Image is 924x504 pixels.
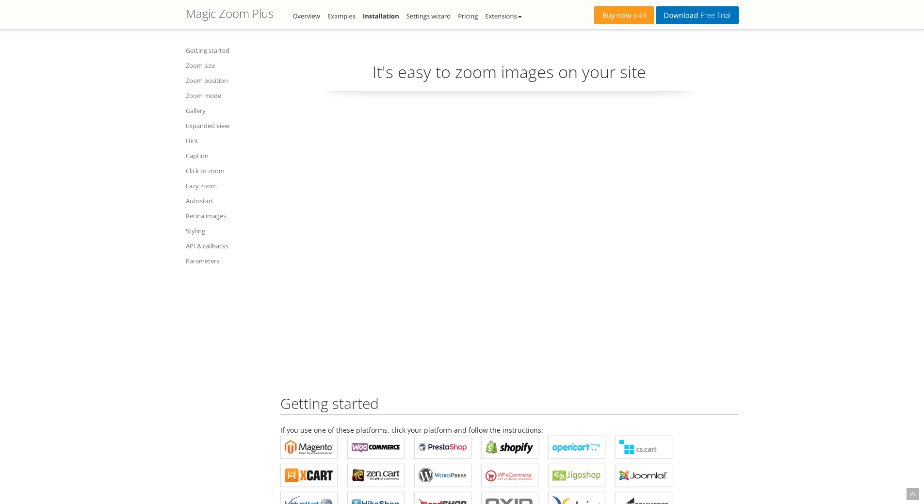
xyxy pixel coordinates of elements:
a: Hint [186,135,268,146]
a: Overview [293,12,320,20]
a: Magic Zoom Plus for Zen Cart [347,464,405,487]
b: Magic Zoom Plus for Zen Cart [352,468,400,483]
a: Magic Zoom Plus for WP e-Commerce [481,464,538,487]
a: Installation [363,12,399,20]
a: Zoom mode [186,90,268,101]
a: Pricing [458,12,478,20]
a: Styling [186,225,268,237]
a: Magic Zoom Plus for Jigoshop [548,464,605,487]
b: Magic Zoom Plus for CS-Cart [619,440,668,455]
h1: Magic Zoom Plus [186,7,274,20]
a: Zoom position [186,75,268,86]
a: Buy now£49 [594,6,654,24]
b: Magic Zoom Plus for OpenCart [552,440,601,455]
b: Magic Zoom Plus for Magento [285,440,333,455]
b: Magic Zoom Plus for WP e-Commerce [486,468,534,483]
p: It's easy to zoom images on your site [280,61,739,91]
a: DownloadFree Trial [656,6,738,24]
span: £49 [632,12,647,19]
a: Expanded view [186,120,268,131]
a: Lazy zoom [186,180,268,192]
a: Click to zoom [186,165,268,177]
b: Magic Zoom Plus for Shopify [486,440,534,455]
b: Magic Zoom Plus for WordPress [419,468,467,483]
a: Magic Zoom Plus for CS-Cart [615,436,672,459]
a: Parameters [186,255,268,267]
a: Settings wizard [406,12,451,20]
a: Magic Zoom Plus for OpenCart [548,436,605,459]
a: Examples [327,12,356,20]
b: Magic Zoom Plus for WooCommerce [352,440,400,455]
a: Magic Zoom Plus for WooCommerce [347,436,405,459]
a: Magic Zoom Plus for PrestaShop [414,436,471,459]
b: Magic Zoom Plus for Joomla [619,468,668,483]
a: Magic Zoom Plus for Shopify [481,436,538,459]
b: Magic Zoom Plus for X-Cart [285,468,333,483]
a: Extensions [485,12,521,20]
a: Retina images [186,210,268,222]
a: Zoom size [186,60,268,71]
a: Magic Zoom Plus for Magento [280,436,338,459]
a: Magic Zoom Plus for WordPress [414,464,471,487]
a: Caption [186,150,268,162]
a: API & callbacks [186,240,268,252]
b: Magic Zoom Plus for Jigoshop [552,468,601,483]
a: Magic Zoom Plus for X-Cart [280,464,338,487]
b: Magic Zoom Plus for PrestaShop [419,440,467,455]
span: Free Trial [698,12,730,19]
a: Getting started [186,45,268,56]
a: Gallery [186,105,268,116]
a: Magic Zoom Plus for Joomla [615,464,672,487]
a: Autostart [186,195,268,207]
h2: Getting started [280,395,739,415]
